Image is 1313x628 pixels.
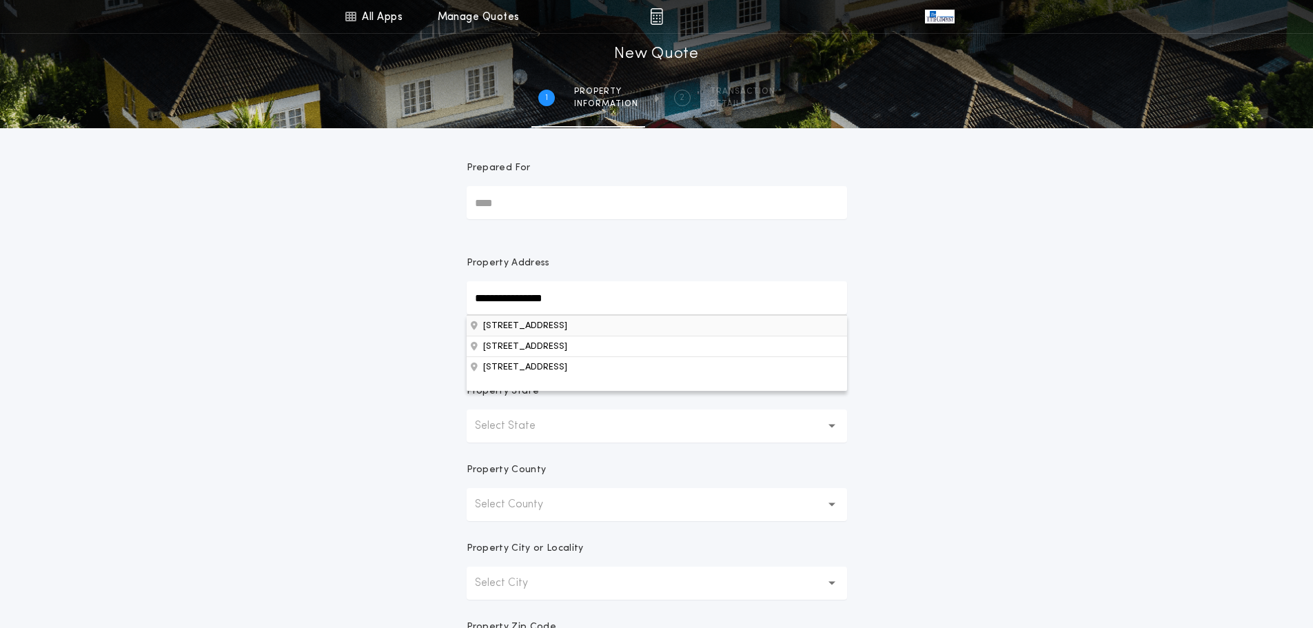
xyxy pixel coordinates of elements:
[710,86,775,97] span: Transaction
[467,256,847,270] p: Property Address
[467,567,847,600] button: Select City
[475,575,550,591] p: Select City
[467,161,531,175] p: Prepared For
[650,8,663,25] img: img
[467,542,584,556] p: Property City or Locality
[467,336,847,356] button: Property Address[STREET_ADDRESS][STREET_ADDRESS]
[574,86,638,97] span: Property
[475,496,565,513] p: Select County
[680,92,684,103] h2: 2
[574,99,638,110] span: information
[467,463,547,477] p: Property County
[467,488,847,521] button: Select County
[467,385,539,398] p: Property State
[710,99,775,110] span: details
[545,92,548,103] h2: 1
[467,186,847,219] input: Prepared For
[467,409,847,443] button: Select State
[614,43,698,65] h1: New Quote
[925,10,954,23] img: vs-icon
[475,418,558,434] p: Select State
[467,315,847,336] button: Property Address[STREET_ADDRESS][STREET_ADDRESS]
[467,356,847,377] button: Property Address[STREET_ADDRESS][STREET_ADDRESS]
